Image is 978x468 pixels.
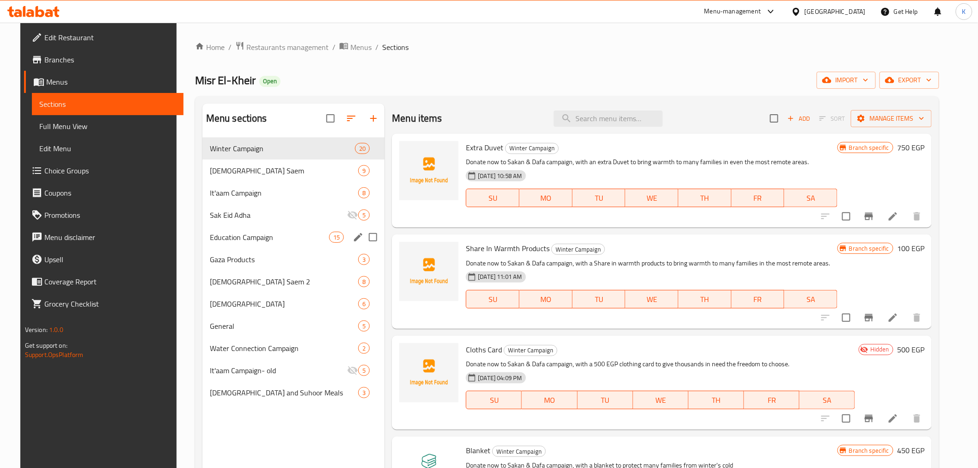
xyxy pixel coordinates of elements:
[358,365,370,376] div: items
[520,189,573,207] button: MO
[474,374,526,382] span: [DATE] 04:09 PM
[692,394,740,407] span: TH
[25,339,67,351] span: Get support on:
[202,160,385,182] div: [DEMOGRAPHIC_DATA] Saem9
[259,76,281,87] div: Open
[195,41,939,53] nav: breadcrumb
[39,99,176,110] span: Sections
[887,211,899,222] a: Edit menu item
[399,343,458,402] img: Cloths Card
[625,290,678,308] button: WE
[340,107,362,129] span: Sort sections
[24,248,183,271] a: Upsell
[788,293,834,306] span: SA
[800,391,855,409] button: SA
[195,70,256,91] span: Misr El-Kheir
[466,189,520,207] button: SU
[470,293,516,306] span: SU
[332,42,336,53] li: /
[347,209,358,221] svg: Inactive section
[44,254,176,265] span: Upsell
[576,191,622,205] span: TU
[358,187,370,198] div: items
[744,391,800,409] button: FR
[689,391,744,409] button: TH
[32,137,183,160] a: Edit Menu
[210,343,358,354] span: Water Connection Campaign
[867,345,893,354] span: Hidden
[358,254,370,265] div: items
[962,6,966,17] span: K
[784,111,813,126] button: Add
[466,343,502,357] span: Cloths Card
[44,32,176,43] span: Edit Restaurant
[887,74,932,86] span: export
[24,293,183,315] a: Grocery Checklist
[399,141,458,200] img: Extra Duvet
[784,111,813,126] span: Add item
[202,382,385,404] div: [DEMOGRAPHIC_DATA] and Suhoor Meals3
[210,232,329,243] span: Education Campaign
[470,191,516,205] span: SU
[350,42,372,53] span: Menus
[210,254,358,265] span: Gaza Products
[573,290,626,308] button: TU
[906,407,928,430] button: delete
[246,42,329,53] span: Restaurants management
[210,143,355,154] span: Winter Campaign
[474,172,526,180] span: [DATE] 10:58 AM
[554,111,663,127] input: search
[24,182,183,204] a: Coupons
[552,244,605,255] span: Winter Campaign
[735,191,781,205] span: FR
[359,322,369,331] span: 5
[24,271,183,293] a: Coverage Report
[474,272,526,281] span: [DATE] 11:01 AM
[633,391,689,409] button: WE
[805,6,866,17] div: [GEOGRAPHIC_DATA]
[202,337,385,359] div: Water Connection Campaign2
[813,111,851,126] span: Select section first
[202,271,385,293] div: [DEMOGRAPHIC_DATA] Saem 28
[44,209,176,221] span: Promotions
[358,320,370,332] div: items
[466,141,503,154] span: Extra Duvet
[202,359,385,382] div: It'aam Campaign- old5
[392,111,442,125] h2: Menu items
[259,77,281,85] span: Open
[25,324,48,336] span: Version:
[466,391,522,409] button: SU
[466,258,837,269] p: Donate now to Sakan & Dafa campaign, with a Share in warmth products to bring warmth to many fami...
[358,276,370,287] div: items
[210,365,347,376] span: It'aam Campaign- old
[321,109,340,128] span: Select all sections
[375,42,379,53] li: /
[470,394,518,407] span: SU
[906,205,928,228] button: delete
[358,165,370,176] div: items
[195,42,225,53] a: Home
[466,290,520,308] button: SU
[210,298,358,309] div: Iftar
[39,143,176,154] span: Edit Menu
[748,394,796,407] span: FR
[637,394,685,407] span: WE
[32,115,183,137] a: Full Menu View
[329,232,344,243] div: items
[466,443,490,457] span: Blanket
[49,324,63,336] span: 1.0.0
[803,394,851,407] span: SA
[358,209,370,221] div: items
[355,144,369,153] span: 20
[358,387,370,398] div: items
[837,207,856,226] span: Select to update
[210,320,358,332] span: General
[382,42,409,53] span: Sections
[526,394,574,407] span: MO
[359,300,369,308] span: 6
[44,276,176,287] span: Coverage Report
[504,345,557,356] div: Winter Campaign
[210,187,358,198] span: It'aam Campaign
